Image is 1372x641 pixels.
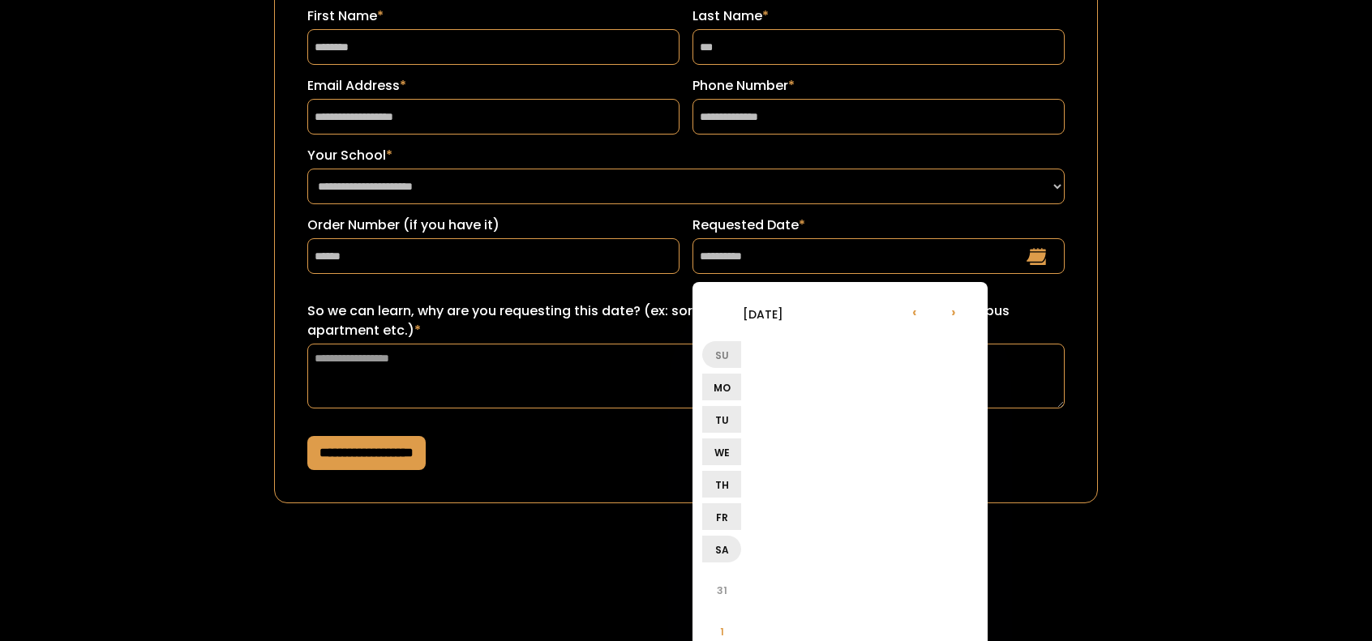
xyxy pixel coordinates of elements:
[895,292,934,331] li: ‹
[702,536,741,562] li: Sa
[934,292,973,331] li: ›
[702,570,741,609] li: 31
[307,301,1064,340] label: So we can learn, why are you requesting this date? (ex: sorority recruitment, lease turn over for...
[702,471,741,498] li: Th
[702,438,741,465] li: We
[702,341,741,368] li: Su
[307,146,1064,165] label: Your School
[702,374,741,400] li: Mo
[692,6,1065,26] label: Last Name
[692,76,1065,96] label: Phone Number
[307,216,680,235] label: Order Number (if you have it)
[307,76,680,96] label: Email Address
[702,503,741,530] li: Fr
[692,216,1065,235] label: Requested Date
[702,406,741,433] li: Tu
[702,294,824,333] li: [DATE]
[307,6,680,26] label: First Name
